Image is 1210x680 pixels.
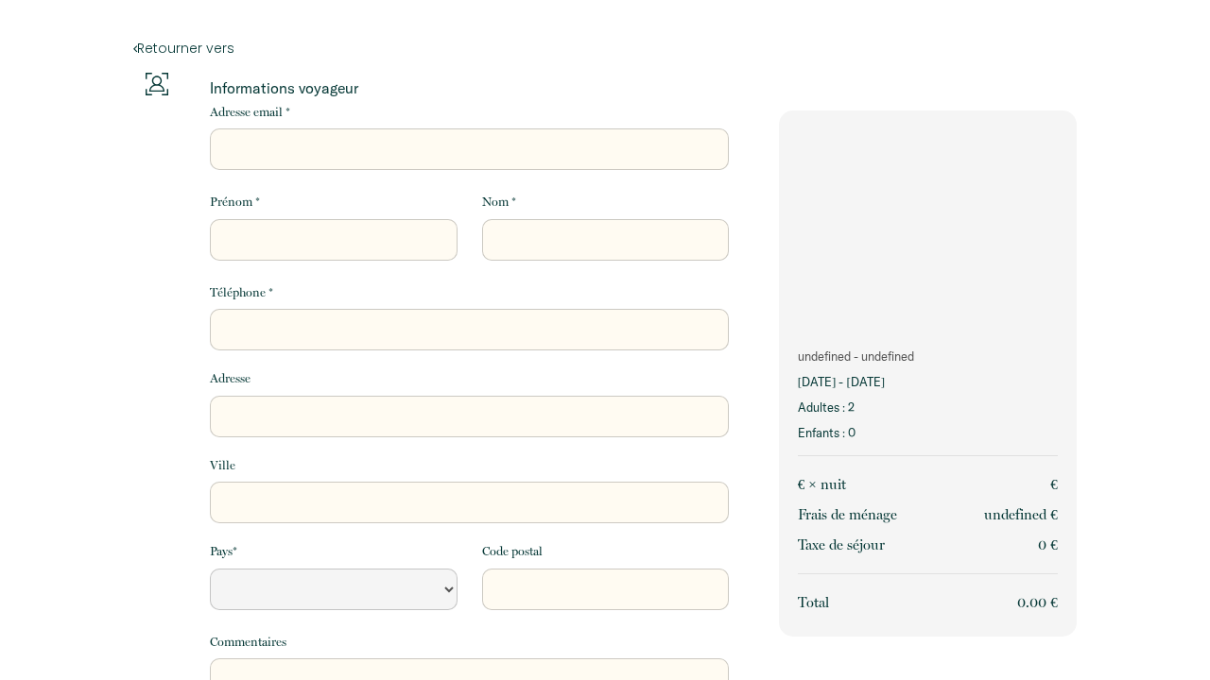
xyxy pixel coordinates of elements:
label: Commentaires [210,633,286,652]
p: undefined - undefined [798,348,1058,365]
label: Code postal [482,542,543,561]
label: Adresse [210,369,251,388]
select: Default select example [210,569,457,610]
p: Enfants : 0 [798,424,1058,442]
p: € [1050,473,1058,496]
label: Prénom * [210,193,260,212]
p: Taxe de séjour [798,534,885,556]
img: rental-image [779,110,1077,333]
span: Total [798,594,829,611]
p: Informations voyageur [210,78,729,97]
label: Téléphone * [210,283,273,302]
label: Pays [210,542,237,561]
p: € × nuit [798,473,846,496]
span: 0.00 € [1017,594,1058,611]
img: guests-info [146,73,168,95]
label: Adresse email * [210,103,290,122]
a: Retourner vers [133,38,1077,59]
p: 0 € [1038,534,1058,556]
label: Ville [210,456,235,475]
p: Frais de ménage [798,503,897,526]
p: undefined € [984,503,1058,526]
p: Adultes : 2 [798,399,1058,416]
label: Nom * [482,193,516,212]
p: [DATE] - [DATE] [798,373,1058,391]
